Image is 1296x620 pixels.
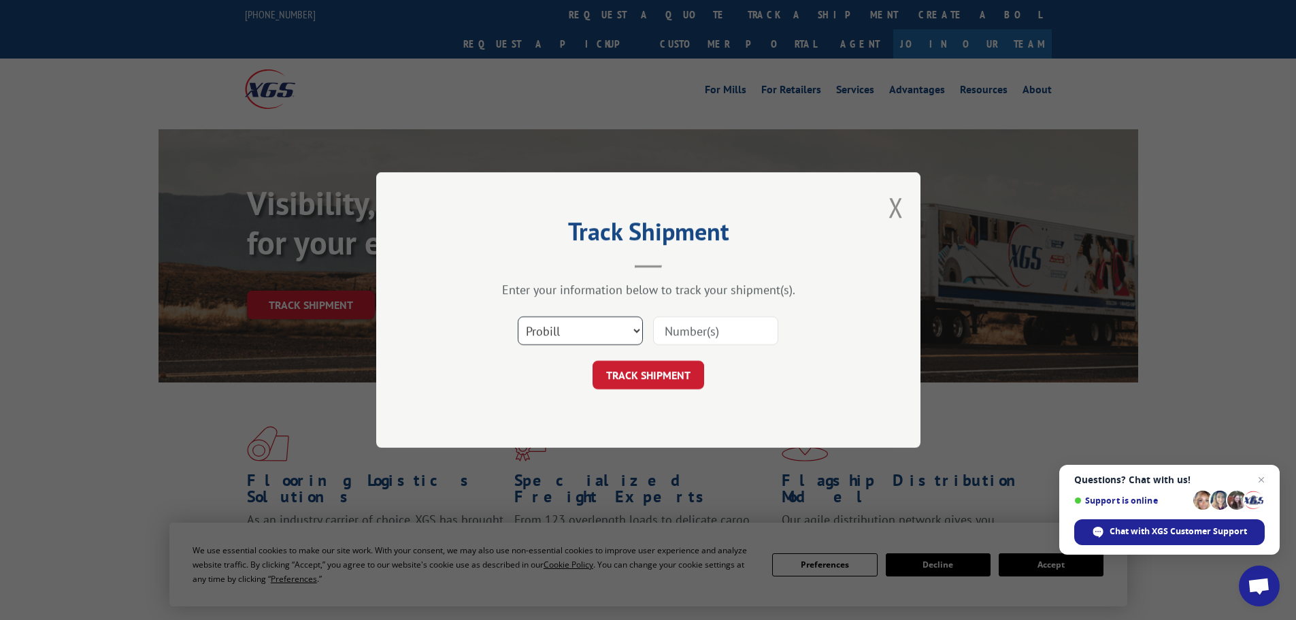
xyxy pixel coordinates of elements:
[1074,495,1189,506] span: Support is online
[888,189,903,225] button: Close modal
[444,222,852,248] h2: Track Shipment
[1074,519,1265,545] span: Chat with XGS Customer Support
[444,282,852,297] div: Enter your information below to track your shipment(s).
[1239,566,1280,606] a: Open chat
[1074,474,1265,485] span: Questions? Chat with us!
[1110,525,1247,538] span: Chat with XGS Customer Support
[653,316,778,345] input: Number(s)
[593,361,704,389] button: TRACK SHIPMENT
